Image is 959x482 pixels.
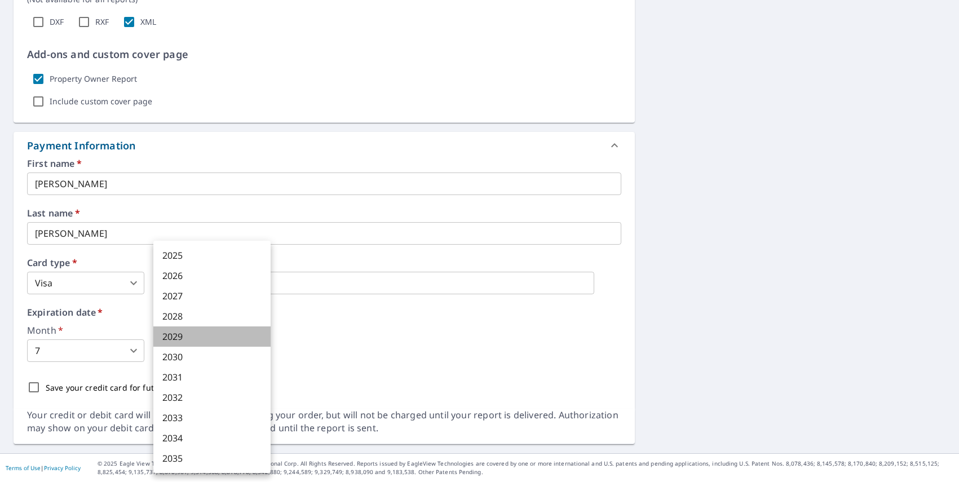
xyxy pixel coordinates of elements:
li: 2033 [153,408,271,428]
li: 2025 [153,245,271,266]
li: 2030 [153,347,271,367]
li: 2034 [153,428,271,448]
li: 2031 [153,367,271,387]
li: 2035 [153,448,271,468]
li: 2026 [153,266,271,286]
li: 2029 [153,326,271,347]
li: 2028 [153,306,271,326]
li: 2027 [153,286,271,306]
li: 2032 [153,387,271,408]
